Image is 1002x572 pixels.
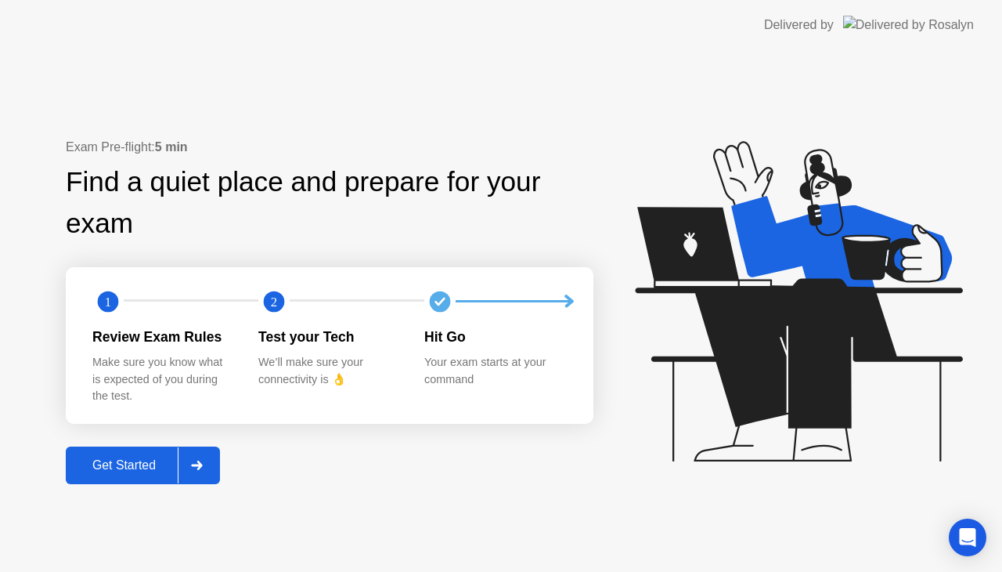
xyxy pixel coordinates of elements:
div: Review Exam Rules [92,327,233,347]
div: Make sure you know what is expected of you during the test. [92,354,233,405]
div: Your exam starts at your command [424,354,565,388]
div: Exam Pre-flight: [66,138,593,157]
img: Delivered by Rosalyn [843,16,974,34]
div: Delivered by [764,16,834,34]
div: Get Started [70,458,178,472]
div: Find a quiet place and prepare for your exam [66,161,593,244]
div: Test your Tech [258,327,399,347]
div: Hit Go [424,327,565,347]
text: 2 [271,294,277,309]
div: Open Intercom Messenger [949,519,986,556]
text: 1 [105,294,111,309]
div: We’ll make sure your connectivity is 👌 [258,354,399,388]
b: 5 min [155,140,188,154]
button: Get Started [66,447,220,484]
